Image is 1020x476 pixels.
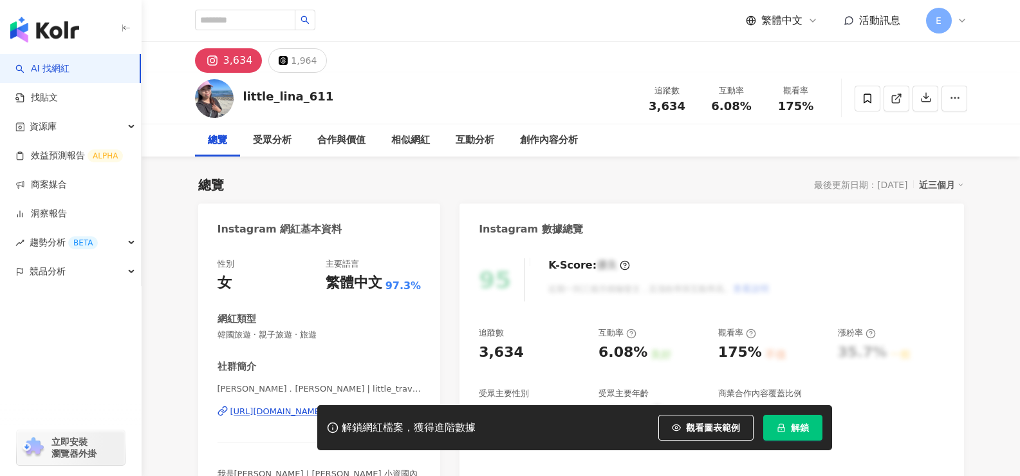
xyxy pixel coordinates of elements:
[15,91,58,104] a: 找貼文
[718,327,756,339] div: 觀看率
[243,88,334,104] div: little_lina_611
[711,100,751,113] span: 6.08%
[342,421,476,435] div: 解鎖網紅檔案，獲得進階數據
[218,273,232,293] div: 女
[814,180,907,190] div: 最後更新日期：[DATE]
[218,222,342,236] div: Instagram 網紅基本資料
[936,14,941,28] span: E
[838,327,876,339] div: 漲粉率
[598,327,636,339] div: 互動率
[17,430,125,465] a: chrome extension立即安裝 瀏覽器外掛
[777,423,786,432] span: lock
[218,329,422,341] span: 韓國旅遊 · 親子旅遊 · 旅遊
[598,343,647,363] div: 6.08%
[479,388,529,399] div: 受眾主要性別
[30,257,66,286] span: 競品分析
[268,48,327,73] button: 1,964
[391,133,430,148] div: 相似網紅
[317,133,366,148] div: 合作與價值
[15,178,67,191] a: 商案媒合
[195,79,234,118] img: KOL Avatar
[326,273,382,293] div: 繁體中文
[21,437,46,458] img: chrome extension
[326,258,359,270] div: 主要語言
[761,14,802,28] span: 繁體中文
[15,149,123,162] a: 效益預測報告ALPHA
[658,415,754,441] button: 觀看圖表範例
[195,48,263,73] button: 3,634
[218,383,422,395] span: [PERSON_NAME]．[PERSON_NAME] | little_travelnina
[198,176,224,194] div: 總覽
[520,133,578,148] div: 創作內容分析
[208,133,227,148] div: 總覽
[548,258,630,272] div: K-Score :
[385,279,422,293] span: 97.3%
[30,112,57,141] span: 資源庫
[218,258,234,270] div: 性別
[479,403,507,423] div: 女性
[791,423,809,433] span: 解鎖
[919,176,964,193] div: 近三個月
[51,436,97,459] span: 立即安裝 瀏覽器外掛
[479,343,524,363] div: 3,634
[643,84,692,97] div: 追蹤數
[30,228,98,257] span: 趨勢分析
[218,312,256,326] div: 網紅類型
[15,62,70,75] a: searchAI 找網紅
[218,360,256,374] div: 社群簡介
[253,133,292,148] div: 受眾分析
[15,207,67,220] a: 洞察報告
[10,17,79,43] img: logo
[718,388,802,399] div: 商業合作內容覆蓋比例
[456,133,494,148] div: 互動分析
[778,100,814,113] span: 175%
[649,99,685,113] span: 3,634
[718,343,762,363] div: 175%
[291,52,317,70] div: 1,964
[763,415,822,441] button: 解鎖
[598,388,649,399] div: 受眾主要年齡
[707,84,756,97] div: 互動率
[15,238,24,247] span: rise
[223,52,253,70] div: 3,634
[479,222,583,236] div: Instagram 數據總覽
[301,15,310,24] span: search
[772,84,821,97] div: 觀看率
[479,327,504,339] div: 追蹤數
[686,423,740,433] span: 觀看圖表範例
[68,236,98,249] div: BETA
[859,14,900,26] span: 活動訊息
